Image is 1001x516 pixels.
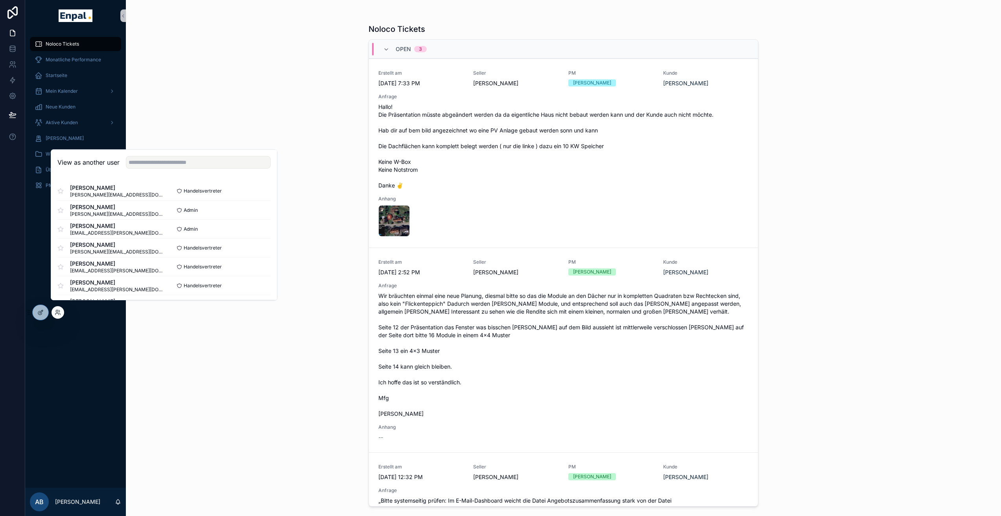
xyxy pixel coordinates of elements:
span: Handelsvertreter [184,283,222,289]
span: Seller [473,464,559,470]
a: Über mich [30,163,121,177]
span: [PERSON_NAME] [46,135,84,141]
span: Anfrage [378,94,748,100]
span: [EMAIL_ADDRESS][PERSON_NAME][DOMAIN_NAME] [70,230,164,236]
span: [PERSON_NAME][EMAIL_ADDRESS][DOMAIN_NAME] [70,211,164,217]
div: [PERSON_NAME] [573,473,611,480]
span: Admin [184,207,198,213]
span: Seller [473,70,559,76]
span: [PERSON_NAME] [70,184,164,192]
div: [PERSON_NAME] [573,79,611,86]
span: Noloco Tickets [46,41,79,47]
span: Neue Kunden [46,104,76,110]
span: Startseite [46,72,67,79]
span: Anhang [378,424,748,430]
a: [PERSON_NAME] [663,473,708,481]
span: [PERSON_NAME] [473,473,559,481]
span: PM [568,70,654,76]
span: Handelsvertreter [184,188,222,194]
span: Erstellt am [378,70,464,76]
span: Anhang [378,196,748,202]
span: Anfrage [378,283,748,289]
span: PM Übersicht [46,182,76,189]
span: [DATE] 2:52 PM [378,268,464,276]
span: [PERSON_NAME] [70,297,164,305]
span: [PERSON_NAME] [70,279,164,286]
span: [PERSON_NAME] [70,260,164,268]
span: Handelsvertreter [184,264,222,270]
span: PM [568,464,654,470]
span: [DATE] 12:32 PM [378,473,464,481]
div: [PERSON_NAME] [573,268,611,275]
span: Open [396,45,411,53]
span: Monatliche Performance [46,57,101,63]
a: Startseite [30,68,121,83]
span: Über mich [46,167,69,173]
a: Wissensdatenbank [30,147,121,161]
span: Erstellt am [378,259,464,265]
p: [PERSON_NAME] [55,498,100,506]
span: [PERSON_NAME][EMAIL_ADDRESS][DOMAIN_NAME] [70,249,164,255]
span: [EMAIL_ADDRESS][PERSON_NAME][DOMAIN_NAME] [70,286,164,293]
span: Kunde [663,464,748,470]
span: Admin [184,226,198,232]
h1: Noloco Tickets [369,24,425,35]
span: [DATE] 7:33 PM [378,79,464,87]
a: Monatliche Performance [30,53,121,67]
span: Seller [473,259,559,265]
a: Noloco Tickets [30,37,121,51]
span: Erstellt am [378,464,464,470]
div: 3 [419,46,422,52]
a: [PERSON_NAME] [30,131,121,145]
span: [PERSON_NAME] [70,222,164,230]
span: Kunde [663,70,748,76]
a: [PERSON_NAME] [663,79,708,87]
span: [PERSON_NAME] [70,241,164,249]
span: Anfrage [378,487,748,494]
span: [PERSON_NAME] [473,79,559,87]
a: [PERSON_NAME] [663,268,708,276]
div: scrollable content [25,31,126,203]
a: Neue Kunden [30,100,121,114]
span: AB [35,497,44,507]
span: [PERSON_NAME] [70,203,164,211]
span: -- [378,433,383,441]
span: Kunde [663,259,748,265]
span: Aktive Kunden [46,119,78,126]
span: Hallo! Die Präsentation müsste abgeändert werden da da eigentliche Haus nicht bebaut werden kann ... [378,103,748,189]
span: Wissensdatenbank [46,151,88,157]
span: Wir bräuchten einmal eine neue Planung, diesmal bitte so das die Module an den Dächer nur in komp... [378,292,748,418]
span: Handelsvertreter [184,245,222,251]
span: [PERSON_NAME] [473,268,559,276]
a: PM Übersicht [30,178,121,193]
span: [PERSON_NAME][EMAIL_ADDRESS][DOMAIN_NAME] [70,192,164,198]
a: Aktive Kunden [30,116,121,130]
a: Mein Kalender [30,84,121,98]
span: [EMAIL_ADDRESS][PERSON_NAME][DOMAIN_NAME] [70,268,164,274]
span: Mein Kalender [46,88,78,94]
h2: View as another user [57,158,120,167]
span: PM [568,259,654,265]
img: App logo [59,9,92,22]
